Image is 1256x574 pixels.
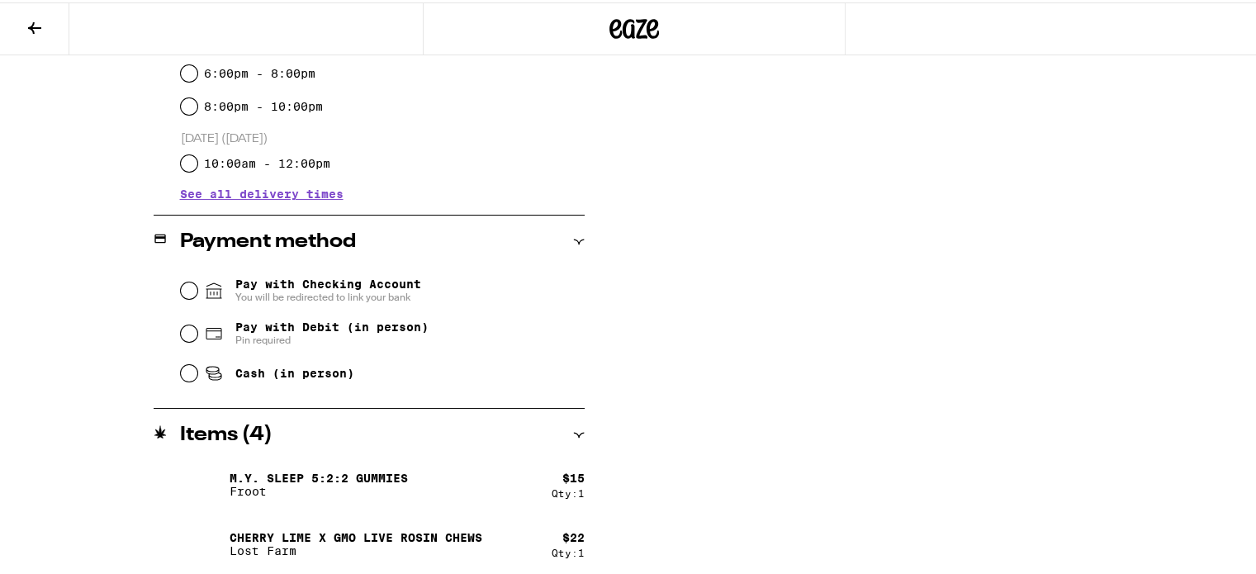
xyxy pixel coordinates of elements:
p: Froot [230,482,408,496]
div: Qty: 1 [552,486,585,496]
button: See all delivery times [180,186,344,197]
span: Pay with Checking Account [235,275,421,301]
h2: Payment method [180,230,356,249]
img: Cherry Lime x GMO Live Rosin Chews [180,519,226,565]
p: Lost Farm [230,542,482,555]
span: Cash (in person) [235,364,354,377]
span: You will be redirected to link your bank [235,288,421,301]
p: M.Y. SLEEP 5:2:2 Gummies [230,469,408,482]
div: $ 15 [562,469,585,482]
label: 8:00pm - 10:00pm [204,97,323,111]
h2: Items ( 4 ) [180,423,273,443]
span: Pay with Debit (in person) [235,318,429,331]
p: [DATE] ([DATE]) [181,129,585,145]
div: $ 22 [562,529,585,542]
p: Cherry Lime x GMO Live Rosin Chews [230,529,482,542]
label: 6:00pm - 8:00pm [204,64,315,78]
label: 10:00am - 12:00pm [204,154,330,168]
span: Pin required [235,331,429,344]
div: Qty: 1 [552,545,585,556]
img: M.Y. SLEEP 5:2:2 Gummies [180,459,226,505]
